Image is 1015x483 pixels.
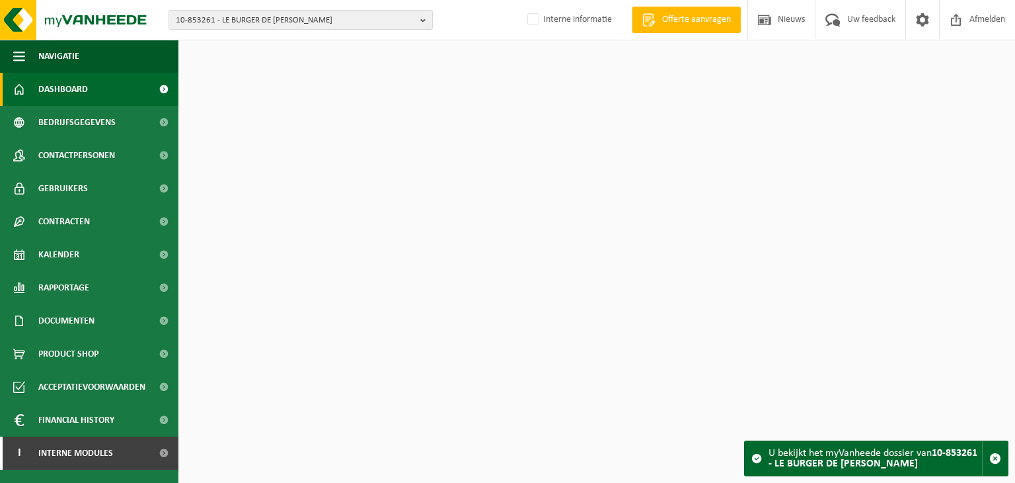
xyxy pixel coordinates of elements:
[38,304,94,337] span: Documenten
[38,172,88,205] span: Gebruikers
[38,139,115,172] span: Contactpersonen
[38,337,98,371] span: Product Shop
[769,441,982,476] div: U bekijkt het myVanheede dossier van
[38,238,79,271] span: Kalender
[38,404,114,437] span: Financial History
[38,73,88,106] span: Dashboard
[38,371,145,404] span: Acceptatievoorwaarden
[38,106,116,139] span: Bedrijfsgegevens
[769,448,977,469] strong: 10-853261 - LE BURGER DE [PERSON_NAME]
[169,10,433,30] button: 10-853261 - LE BURGER DE [PERSON_NAME]
[13,437,25,470] span: I
[38,437,113,470] span: Interne modules
[38,205,90,238] span: Contracten
[632,7,741,33] a: Offerte aanvragen
[659,13,734,26] span: Offerte aanvragen
[38,271,89,304] span: Rapportage
[176,11,415,30] span: 10-853261 - LE BURGER DE [PERSON_NAME]
[525,10,612,30] label: Interne informatie
[38,40,79,73] span: Navigatie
